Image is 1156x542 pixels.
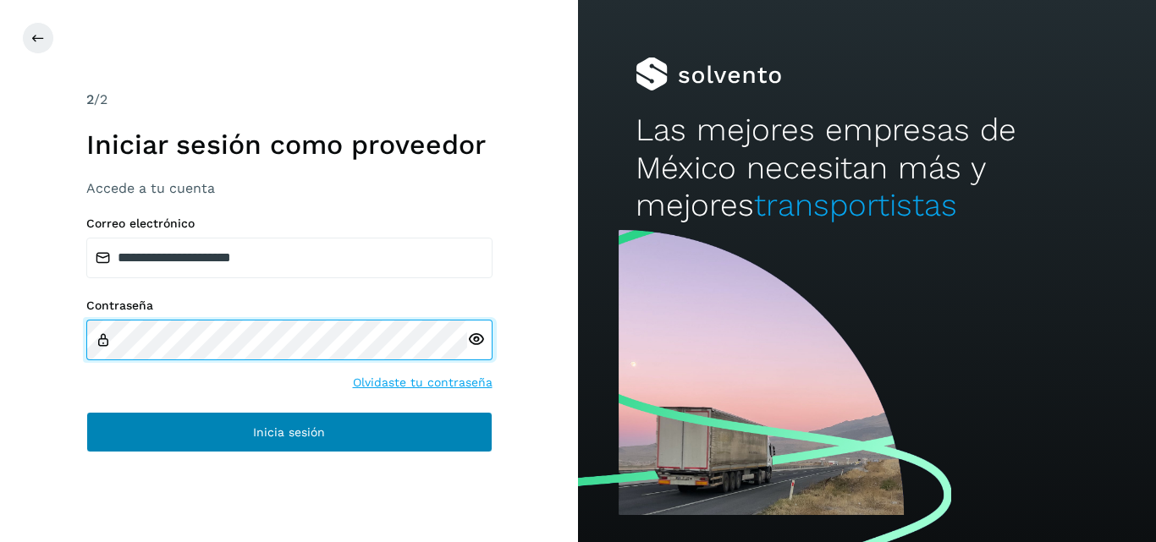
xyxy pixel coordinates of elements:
a: Olvidaste tu contraseña [353,374,493,391]
h3: Accede a tu cuenta [86,180,493,196]
div: /2 [86,90,493,110]
span: 2 [86,91,94,107]
button: Inicia sesión [86,412,493,452]
label: Contraseña [86,298,493,313]
h1: Iniciar sesión como proveedor [86,129,493,161]
span: Inicia sesión [253,426,325,438]
h2: Las mejores empresas de México necesitan más y mejores [636,112,1098,224]
span: transportistas [754,187,957,223]
label: Correo electrónico [86,216,493,231]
